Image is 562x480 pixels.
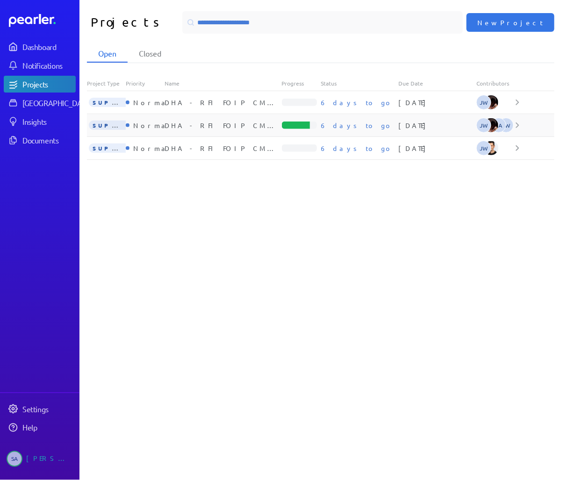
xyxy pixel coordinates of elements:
[478,18,543,27] span: New Project
[4,132,76,149] a: Documents
[128,45,173,63] li: Closed
[399,98,477,107] div: [DATE]
[22,423,75,432] div: Help
[89,143,150,153] span: SUPPLIER
[9,14,76,27] a: Dashboard
[321,121,393,130] p: 6 days to go
[476,95,491,110] span: Jeremy Williams
[7,451,22,467] span: Steve Ackermann
[4,57,76,74] a: Notifications
[491,118,506,133] span: Steve Ackermann
[130,121,175,130] div: Normal
[91,11,179,34] h1: Projects
[484,118,499,133] img: Ryan Baird
[4,419,76,436] a: Help
[87,45,128,63] li: Open
[22,61,75,70] div: Notifications
[399,121,477,130] div: [DATE]
[89,98,150,107] span: SUPPLIER
[4,401,76,417] a: Settings
[4,76,76,93] a: Projects
[484,95,499,110] img: Ryan Baird
[22,98,92,107] div: [GEOGRAPHIC_DATA]
[165,143,282,153] div: DHA - RFI FOIP CMS Security Requirements
[126,79,165,87] div: Priority
[22,79,75,89] div: Projects
[165,121,282,130] div: DHA - RFI FOIP CMS Functional Requirements
[130,143,175,153] div: Normal
[4,38,76,55] a: Dashboard
[22,42,75,51] div: Dashboard
[89,121,150,130] span: SUPPLIER
[87,79,126,87] div: Project Type
[282,79,321,87] div: Progress
[22,136,75,145] div: Documents
[130,98,175,107] div: Normal
[321,79,399,87] div: Status
[165,98,282,107] div: DHA - RFI FOIP CMS Solution Information
[399,143,477,153] div: [DATE]
[4,94,76,111] a: [GEOGRAPHIC_DATA]
[4,113,76,130] a: Insights
[22,117,75,126] div: Insights
[476,141,491,156] span: Jeremy Williams
[321,143,393,153] p: 6 days to go
[4,447,76,471] a: SA[PERSON_NAME]
[321,98,393,107] p: 6 days to go
[399,79,477,87] div: Due Date
[476,118,491,133] span: Jeremy Williams
[26,451,73,467] div: [PERSON_NAME]
[499,118,514,133] span: Steve Whittington
[484,141,499,156] img: James Layton
[476,79,515,87] div: Contributors
[22,404,75,414] div: Settings
[467,13,555,32] button: New Project
[165,79,282,87] div: Name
